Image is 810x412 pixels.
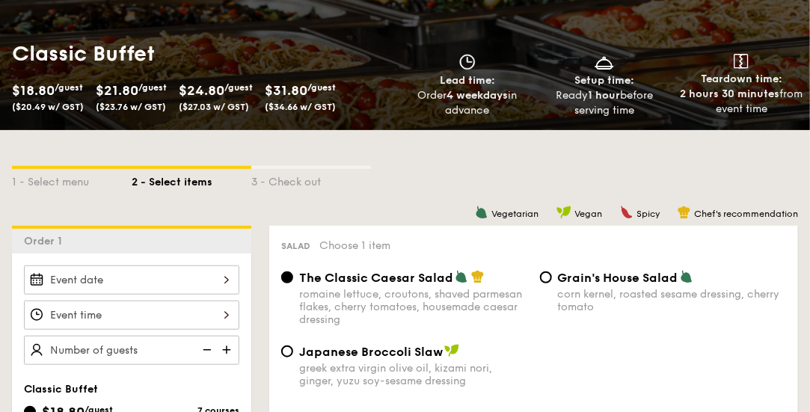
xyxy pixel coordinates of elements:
[574,209,602,219] span: Vegan
[96,102,166,112] span: ($23.76 w/ GST)
[12,82,55,99] span: $18.80
[307,82,336,93] span: /guest
[138,82,167,93] span: /guest
[734,54,749,69] img: icon-teardown.65201eee.svg
[24,383,98,396] span: Classic Buffet
[455,270,468,283] img: icon-vegetarian.fe4039eb.svg
[680,270,693,283] img: icon-vegetarian.fe4039eb.svg
[132,169,251,190] div: 2 - Select items
[588,89,620,102] strong: 1 hour
[281,241,310,251] span: Salad
[440,74,495,87] span: Lead time:
[194,336,217,364] img: icon-reduce.1d2dbef1.svg
[679,87,804,117] div: from event time
[12,40,399,67] h1: Classic Buffet
[701,73,782,85] span: Teardown time:
[620,206,633,219] img: icon-spicy.37a8142b.svg
[299,271,453,285] span: The Classic Caesar Salad
[179,82,224,99] span: $24.80
[12,102,84,112] span: ($20.49 w/ GST)
[405,88,530,118] div: Order in advance
[447,89,509,102] strong: 4 weekdays
[540,271,552,283] input: Grain's House Saladcorn kernel, roasted sesame dressing, cherry tomato
[299,345,443,359] span: Japanese Broccoli Slaw
[265,82,307,99] span: $31.80
[24,336,239,365] input: Number of guests
[444,344,459,357] img: icon-vegan.f8ff3823.svg
[12,169,132,190] div: 1 - Select menu
[694,209,798,219] span: Chef's recommendation
[24,301,239,330] input: Event time
[456,54,479,70] img: icon-clock.2db775ea.svg
[281,345,293,357] input: Japanese Broccoli Slawgreek extra virgin olive oil, kizami nori, ginger, yuzu soy-sesame dressing
[217,336,239,364] img: icon-add.58712e84.svg
[680,87,779,100] strong: 2 hours 30 minutes
[224,82,253,93] span: /guest
[491,209,539,219] span: Vegetarian
[265,102,336,112] span: ($34.66 w/ GST)
[574,74,634,87] span: Setup time:
[678,206,691,219] img: icon-chef-hat.a58ddaea.svg
[251,169,371,190] div: 3 - Check out
[299,362,528,387] div: greek extra virgin olive oil, kizami nori, ginger, yuzu soy-sesame dressing
[471,270,485,283] img: icon-chef-hat.a58ddaea.svg
[593,54,616,70] img: icon-dish.430c3a2e.svg
[558,288,787,313] div: corn kernel, roasted sesame dressing, cherry tomato
[636,209,660,219] span: Spicy
[299,288,528,326] div: romaine lettuce, croutons, shaved parmesan flakes, cherry tomatoes, housemade caesar dressing
[558,271,678,285] span: Grain's House Salad
[96,82,138,99] span: $21.80
[542,88,667,118] div: Ready before serving time
[55,82,83,93] span: /guest
[24,265,239,295] input: Event date
[179,102,249,112] span: ($27.03 w/ GST)
[475,206,488,219] img: icon-vegetarian.fe4039eb.svg
[24,235,68,247] span: Order 1
[281,271,293,283] input: The Classic Caesar Saladromaine lettuce, croutons, shaved parmesan flakes, cherry tomatoes, house...
[556,206,571,219] img: icon-vegan.f8ff3823.svg
[319,239,390,252] span: Choose 1 item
